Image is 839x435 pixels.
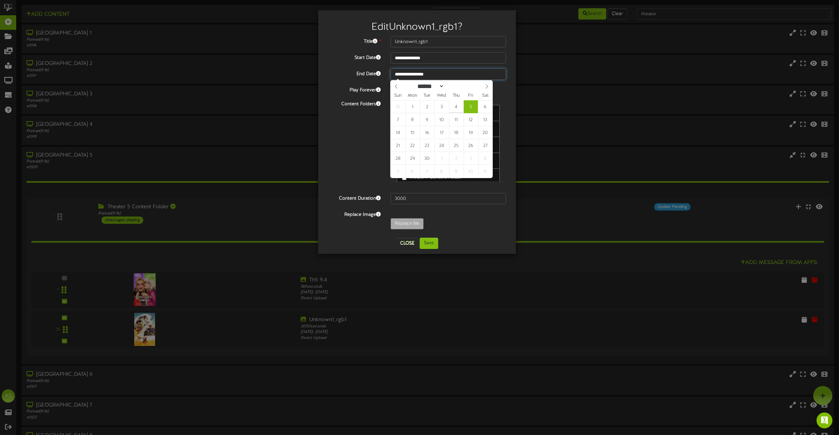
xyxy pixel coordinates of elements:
[449,139,463,152] span: September 25, 2025
[420,94,434,98] span: Tue
[323,85,386,94] label: Play Forever
[405,100,420,113] span: September 1, 2025
[420,100,434,113] span: September 2, 2025
[391,126,405,139] span: September 14, 2025
[323,209,386,218] label: Replace Image
[464,152,478,165] span: October 3, 2025
[391,193,506,204] input: 15
[463,94,478,98] span: Fri
[391,139,405,152] span: September 21, 2025
[391,165,405,178] span: October 5, 2025
[464,126,478,139] span: September 19, 2025
[449,94,463,98] span: Thu
[434,94,449,98] span: Wed
[817,412,832,428] div: Open Intercom Messenger
[449,113,463,126] span: September 11, 2025
[435,165,449,178] span: October 8, 2025
[391,94,405,98] span: Sun
[391,152,405,165] span: September 28, 2025
[478,165,492,178] span: October 11, 2025
[478,113,492,126] span: September 13, 2025
[420,165,434,178] span: October 7, 2025
[449,152,463,165] span: October 2, 2025
[405,113,420,126] span: September 8, 2025
[464,165,478,178] span: October 10, 2025
[435,126,449,139] span: September 17, 2025
[420,126,434,139] span: September 16, 2025
[420,152,434,165] span: September 30, 2025
[323,99,386,108] label: Content Folders
[405,152,420,165] span: September 29, 2025
[323,193,386,202] label: Content Duration
[328,22,506,33] h2: Edit Unknown1_rgb1 ?
[464,139,478,152] span: September 26, 2025
[464,100,478,113] span: September 5, 2025
[323,52,386,61] label: Start Date
[478,126,492,139] span: September 20, 2025
[402,176,406,180] input: Theater 7 Content Folder
[435,139,449,152] span: September 24, 2025
[449,165,463,178] span: October 9, 2025
[405,94,420,98] span: Mon
[478,94,492,98] span: Sat
[396,238,418,249] button: Close
[435,113,449,126] span: September 10, 2025
[323,69,386,77] label: End Date
[435,152,449,165] span: October 1, 2025
[478,139,492,152] span: September 27, 2025
[405,165,420,178] span: October 6, 2025
[391,36,506,47] input: Title
[391,113,405,126] span: September 7, 2025
[449,100,463,113] span: September 4, 2025
[323,36,386,45] label: Title
[420,139,434,152] span: September 23, 2025
[420,113,434,126] span: September 9, 2025
[449,126,463,139] span: September 18, 2025
[405,126,420,139] span: September 15, 2025
[391,100,405,113] span: August 31, 2025
[464,113,478,126] span: September 12, 2025
[478,100,492,113] span: September 6, 2025
[444,83,468,90] input: Year
[478,152,492,165] span: October 4, 2025
[420,238,438,249] button: Save
[435,100,449,113] span: September 3, 2025
[405,139,420,152] span: September 22, 2025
